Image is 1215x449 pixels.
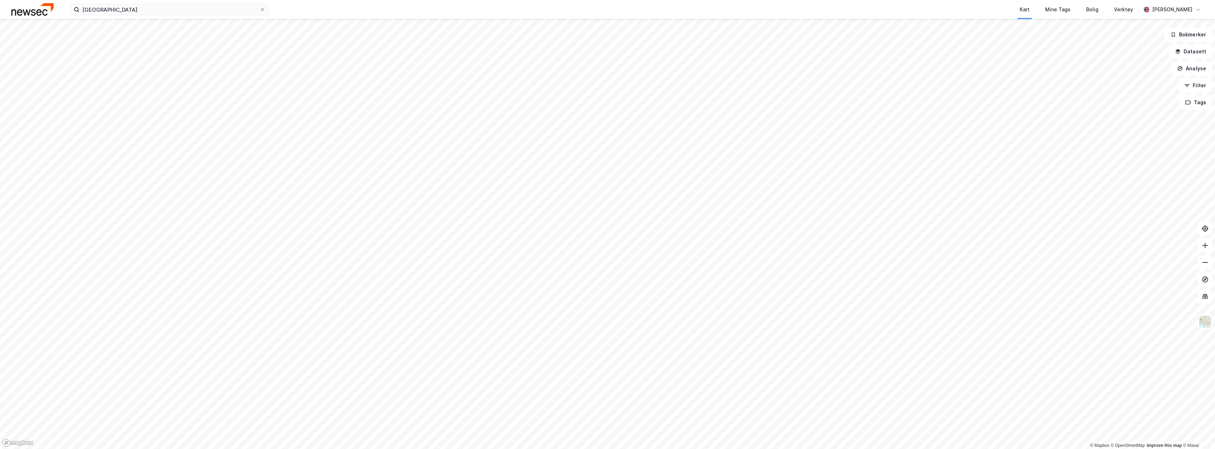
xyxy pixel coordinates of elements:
[1020,5,1030,14] div: Kart
[1169,45,1212,59] button: Datasett
[79,4,260,15] input: Søk på adresse, matrikkel, gårdeiere, leietakere eller personer
[1180,415,1215,449] div: Kontrollprogram for chat
[1090,443,1109,448] a: Mapbox
[1111,443,1145,448] a: OpenStreetMap
[1179,95,1212,110] button: Tags
[2,439,33,447] a: Mapbox homepage
[1045,5,1071,14] div: Mine Tags
[1198,315,1212,329] img: Z
[1086,5,1098,14] div: Bolig
[1152,5,1192,14] div: [PERSON_NAME]
[11,3,54,16] img: newsec-logo.f6e21ccffca1b3a03d2d.png
[1147,443,1182,448] a: Improve this map
[1171,61,1212,76] button: Analyse
[1114,5,1133,14] div: Verktøy
[1178,78,1212,93] button: Filter
[1164,28,1212,42] button: Bokmerker
[1180,415,1215,449] iframe: Chat Widget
